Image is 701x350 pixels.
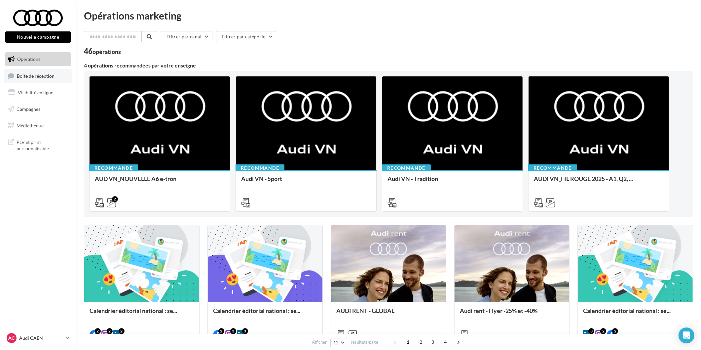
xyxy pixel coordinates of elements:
[84,63,693,68] div: 4 opérations recommandées par votre enseigne
[528,164,577,172] div: Recommandé
[4,135,72,154] a: PLV et print personnalisable
[387,175,438,182] span: Audi VN - Tradition
[5,332,71,344] a: AC Audi CAEN
[84,48,121,55] div: 46
[241,175,282,182] span: Audi VN - Sport
[427,337,438,347] span: 3
[17,122,44,128] span: Médiathèque
[416,337,426,347] span: 2
[330,338,347,347] button: 12
[236,164,284,172] div: Recommandé
[4,52,72,66] a: Opérations
[600,328,606,334] div: 2
[17,73,55,78] span: Boîte de réception
[403,337,413,347] span: 1
[534,175,633,182] span: AUDI VN_FIL ROUGE 2025 - A1, Q2, ...
[213,307,301,314] span: Calendrier éditorial national : se...
[18,90,53,95] span: Visibilité en ligne
[460,307,537,314] span: Audi rent - Flyer -25% et -40%
[4,102,72,116] a: Campagnes
[333,340,339,345] span: 12
[216,31,276,42] button: Filtrer par catégorie
[583,307,671,314] span: Calendrier éditorial national : se...
[89,164,138,172] div: Recommandé
[119,328,125,334] div: 2
[218,328,224,334] div: 2
[107,328,113,334] div: 2
[95,175,176,182] span: AUD VN_NOUVELLE A6 e-tron
[90,307,177,314] span: Calendrier éditorial national : se...
[588,328,594,334] div: 3
[17,138,68,152] span: PLV et print personnalisable
[351,339,378,345] span: résultats/page
[336,307,394,314] span: AUDI RENT - GLOBAL
[312,339,327,345] span: Afficher
[242,328,248,334] div: 3
[4,69,72,83] a: Boîte de réception
[230,328,236,334] div: 3
[84,11,693,21] div: Opérations marketing
[4,119,72,133] a: Médiathèque
[112,196,118,202] div: 2
[19,335,63,341] p: Audi CAEN
[612,328,618,334] div: 2
[9,335,15,341] span: AC
[92,49,121,55] div: opérations
[17,106,40,112] span: Campagnes
[382,164,431,172] div: Recommandé
[5,31,71,43] button: Nouvelle campagne
[4,86,72,100] a: Visibilité en ligne
[440,337,451,347] span: 4
[161,31,212,42] button: Filtrer par canal
[17,56,40,62] span: Opérations
[95,328,101,334] div: 2
[679,328,694,343] div: Open Intercom Messenger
